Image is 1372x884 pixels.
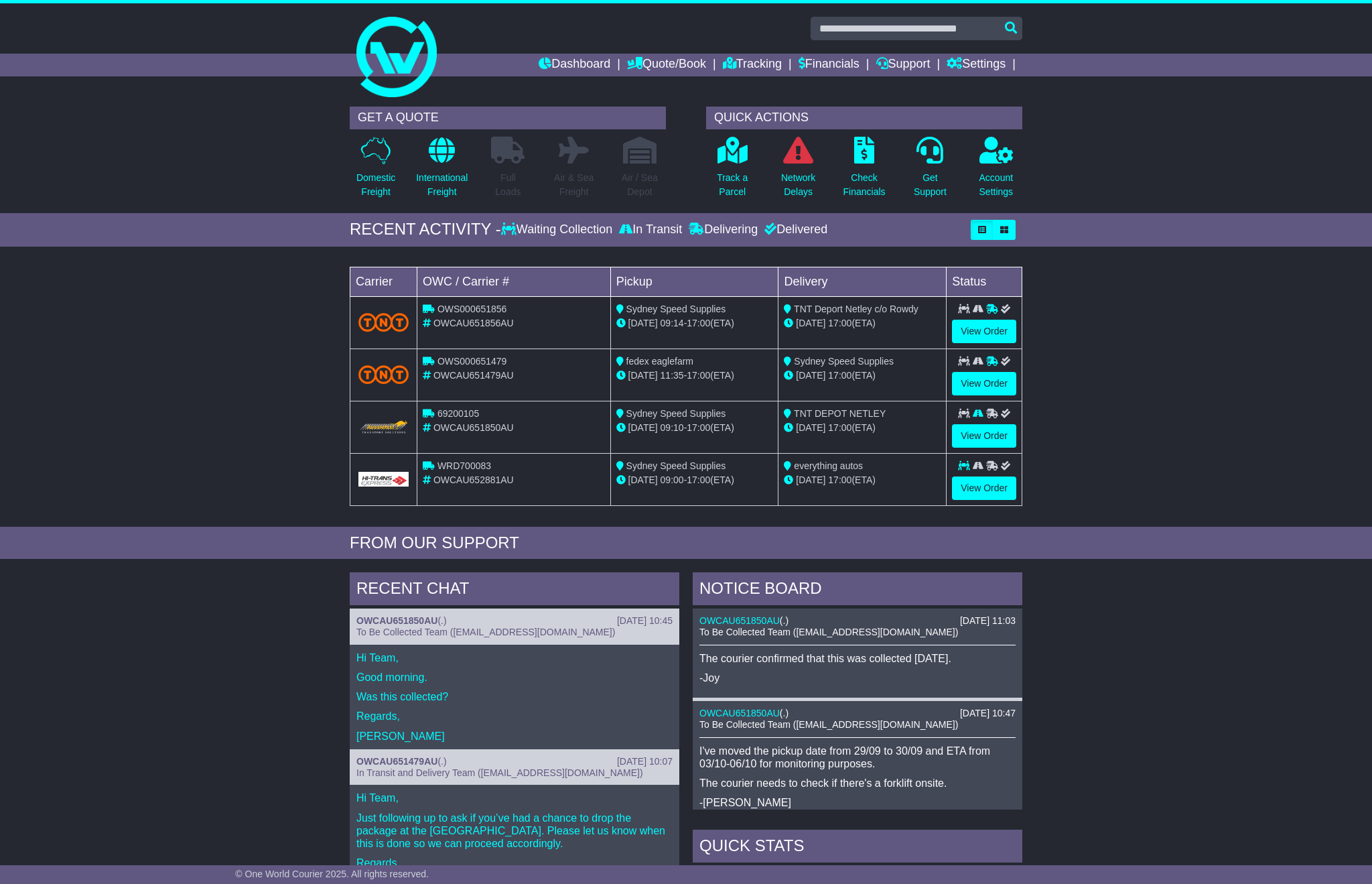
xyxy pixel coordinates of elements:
div: RECENT CHAT [350,572,679,609]
div: - (ETA) [616,473,773,487]
div: (ETA) [784,369,941,383]
p: [PERSON_NAME] [356,730,673,743]
a: View Order [952,477,1016,500]
span: . [783,708,786,718]
td: Pickup [610,267,778,296]
span: Sydney Speed Supplies [626,460,726,471]
p: Get Support [914,171,947,199]
a: View Order [952,424,1016,448]
span: [DATE] [796,475,825,485]
div: Delivering [685,223,761,237]
div: [DATE] 10:47 [960,708,1016,719]
a: CheckFinancials [843,136,886,206]
p: -Joy [699,672,1016,684]
span: [DATE] [796,422,825,433]
a: OWCAU651850AU [699,708,780,718]
img: GetCarrierServiceLogo [358,419,409,434]
p: Track a Parcel [717,171,748,199]
span: 17:00 [687,475,710,485]
div: - (ETA) [616,316,773,330]
a: OWCAU651479AU [356,756,437,767]
p: Good morning. [356,671,673,684]
p: The courier confirmed that this was collected [DATE]. [699,652,1016,665]
span: [DATE] [796,370,825,381]
p: Just following up to ask if you’ve had a chance to drop the package at the [GEOGRAPHIC_DATA]. Ple... [356,812,673,850]
span: © One World Courier 2025. All rights reserved. [235,869,429,879]
span: [DATE] [628,370,658,381]
a: GetSupport [913,136,947,206]
span: WRD700083 [437,460,491,471]
div: QUICK ACTIONS [706,107,1022,129]
div: (ETA) [784,473,941,487]
img: TNT_Domestic.png [358,365,409,383]
span: OWS000651479 [437,356,507,367]
div: ( ) [699,708,1016,719]
div: GET A QUOTE [350,107,666,129]
p: -[PERSON_NAME] [699,796,1016,809]
img: TNT_Domestic.png [358,313,409,331]
span: To Be Collected Team ([EMAIL_ADDRESS][DOMAIN_NAME]) [699,627,958,637]
span: 09:14 [661,318,684,328]
span: [DATE] [628,475,658,485]
span: In Transit and Delivery Team ([EMAIL_ADDRESS][DOMAIN_NAME]) [356,767,643,778]
div: Waiting Collection [501,223,616,237]
a: OWCAU651850AU [356,615,437,626]
span: 17:00 [828,422,851,433]
span: To Be Collected Team ([EMAIL_ADDRESS][DOMAIN_NAME]) [356,627,615,637]
div: In Transit [616,223,685,237]
div: Quick Stats [693,830,1022,866]
span: 17:00 [687,318,710,328]
span: TNT Deport Netley c/o Rowdy [794,304,918,314]
a: DomesticFreight [356,136,396,206]
div: ( ) [356,615,673,627]
span: fedex eaglefarm [626,356,693,367]
p: The courier needs to check if there's a forklift onsite. [699,777,1016,790]
span: OWCAU651856AU [433,318,514,328]
p: Regards, Irinn [356,857,673,882]
div: - (ETA) [616,369,773,383]
a: Track aParcel [716,136,748,206]
div: [DATE] 10:45 [617,615,673,627]
span: 17:00 [828,475,851,485]
span: 17:00 [687,422,710,433]
a: InternationalFreight [415,136,468,206]
div: ( ) [699,615,1016,627]
p: Full Loads [491,171,525,199]
span: . [441,615,443,626]
div: - (ETA) [616,421,773,435]
div: (ETA) [784,316,941,330]
div: Delivered [761,223,827,237]
span: 09:00 [661,475,684,485]
div: [DATE] 11:03 [960,615,1016,627]
img: GetCarrierServiceLogo [358,472,409,487]
span: OWCAU651850AU [433,422,514,433]
span: OWCAU651479AU [433,370,514,381]
a: AccountSettings [979,136,1014,206]
span: [DATE] [796,318,825,328]
a: Dashboard [539,54,610,76]
a: Tracking [723,54,782,76]
p: Account Settings [979,171,1014,199]
span: . [783,615,786,626]
span: To Be Collected Team ([EMAIL_ADDRESS][DOMAIN_NAME]) [699,719,958,730]
p: Regards, [356,710,673,722]
div: (ETA) [784,421,941,435]
p: Air & Sea Freight [554,171,594,199]
span: 11:35 [661,370,684,381]
span: Sydney Speed Supplies [626,304,726,314]
a: Support [876,54,931,76]
span: Sydney Speed Supplies [626,408,726,419]
span: 09:10 [661,422,684,433]
td: Status [947,267,1022,296]
a: View Order [952,320,1016,343]
div: RECENT ACTIVITY - [350,220,501,239]
span: 69200105 [437,408,479,419]
span: . [441,756,443,767]
td: OWC / Carrier # [417,267,611,296]
a: OWCAU651850AU [699,615,780,626]
span: [DATE] [628,422,658,433]
a: Financials [799,54,860,76]
span: [DATE] [628,318,658,328]
p: I've moved the pickup date from 29/09 to 30/09 and ETA from 03/10-06/10 for monitoring purposes. [699,745,1016,770]
p: Hi Team, [356,792,673,804]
